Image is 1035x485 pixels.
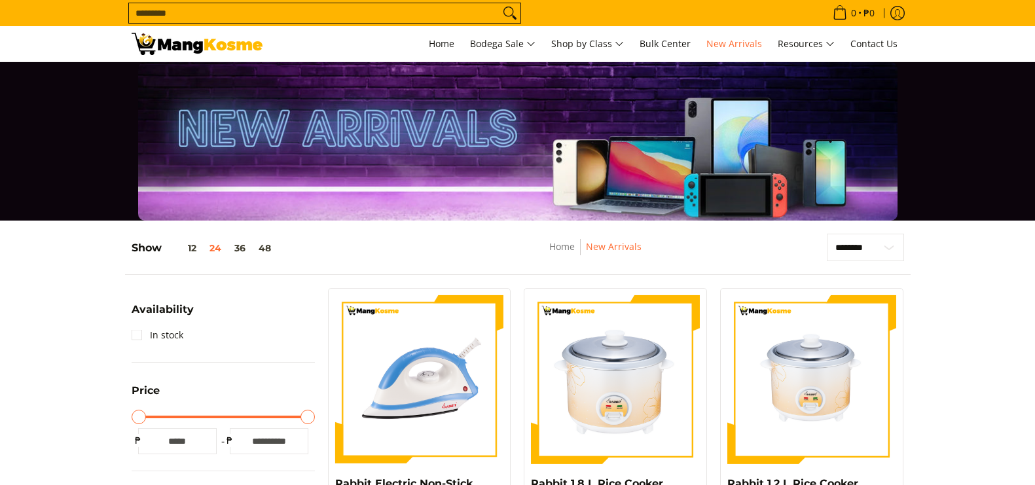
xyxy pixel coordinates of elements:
img: New Arrivals: Fresh Release from The Premium Brands l Mang Kosme [132,33,263,55]
span: Home [429,37,454,50]
a: Home [422,26,461,62]
a: In stock [132,325,183,346]
span: ₱0 [862,9,877,18]
a: New Arrivals [586,240,642,253]
span: Resources [778,36,835,52]
button: Search [499,3,520,23]
span: Bodega Sale [470,36,536,52]
a: Home [549,240,575,253]
summary: Open [132,386,160,406]
span: • [829,6,879,20]
a: Resources [771,26,841,62]
span: ₱ [223,434,236,447]
nav: Main Menu [276,26,904,62]
span: Price [132,386,160,396]
a: Bulk Center [633,26,697,62]
a: Contact Us [844,26,904,62]
button: 12 [162,243,203,253]
img: https://mangkosme.com/products/rabbit-electric-non-stick-dry-iron-5188c-class-a [335,295,504,464]
img: https://mangkosme.com/products/rabbit-1-8-l-rice-cooker-yellow-class-a [531,295,700,464]
span: Bulk Center [640,37,691,50]
button: 36 [228,243,252,253]
summary: Open [132,304,194,325]
a: New Arrivals [700,26,769,62]
nav: Breadcrumbs [462,239,729,268]
img: rabbit-1.2-liter-rice-cooker-yellow-full-view-mang-kosme [727,295,896,464]
button: 24 [203,243,228,253]
span: Contact Us [850,37,898,50]
span: 0 [849,9,858,18]
a: Bodega Sale [463,26,542,62]
span: Availability [132,304,194,315]
button: 48 [252,243,278,253]
span: New Arrivals [706,37,762,50]
h5: Show [132,242,278,255]
a: Shop by Class [545,26,630,62]
span: ₱ [132,434,145,447]
span: Shop by Class [551,36,624,52]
